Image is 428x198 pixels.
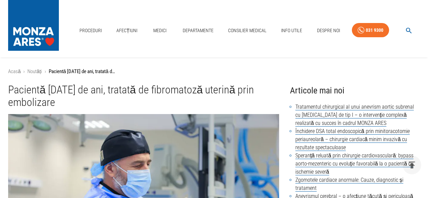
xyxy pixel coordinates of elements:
div: 031 9300 [366,26,383,35]
a: Noutăți [27,68,42,74]
a: Info Utile [278,24,305,38]
p: Pacientă [DATE] de ani, tratată de fibromatoză uterină prin embolizare [49,68,116,75]
nav: breadcrumb [8,68,420,75]
a: Medici [149,24,171,38]
h4: Articole mai noi [290,84,420,97]
li: › [45,68,46,75]
h1: Pacientă [DATE] de ani, tratată de fibromatoză uterină prin embolizare [8,84,279,109]
a: Tratamentul chirurgical al unui anevrism aortic subrenal cu [MEDICAL_DATA] de tip I – o intervenț... [295,104,414,127]
a: Despre Noi [314,24,343,38]
a: 031 9300 [352,23,389,38]
button: delete [403,156,421,174]
a: Închidere DSA total endoscopică prin minitoracotomie periaureolară – chirurgie cardiacă minim inv... [295,128,410,151]
a: Zgomotele cardiace anormale: Cauze, diagnostic și tratament [295,177,403,192]
a: Afecțiuni [114,24,140,38]
a: Acasă [8,68,21,74]
li: › [23,68,25,75]
a: Departamente [180,24,216,38]
a: Consilier Medical [225,24,269,38]
a: Proceduri [77,24,105,38]
a: Speranță reluată prin chirurgie cardiovasculară: bypass aorto-mezenteric cu evoluție favorabilă l... [295,152,413,175]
